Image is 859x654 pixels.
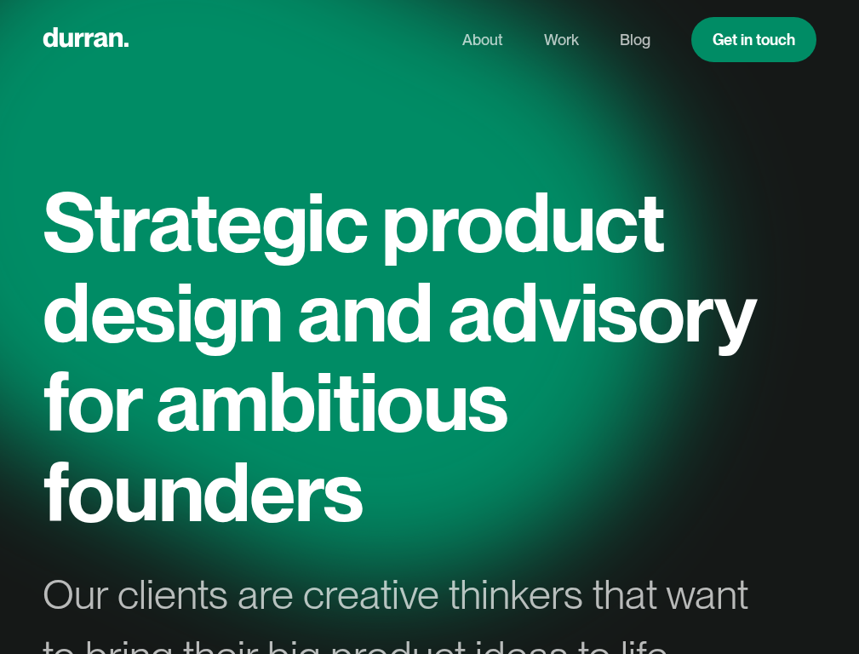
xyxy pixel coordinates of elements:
[620,24,650,56] a: Blog
[462,24,503,56] a: About
[43,23,129,56] a: home
[43,177,816,536] h1: Strategic product design and advisory for ambitious founders
[691,17,816,62] a: Get in touch
[544,24,579,56] a: Work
